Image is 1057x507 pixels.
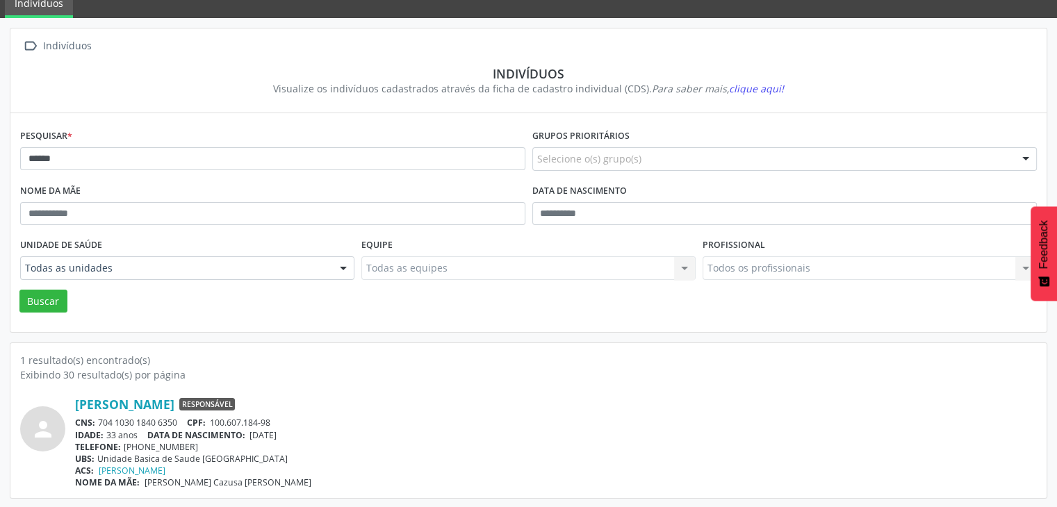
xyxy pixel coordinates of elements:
[19,290,67,313] button: Buscar
[75,476,140,488] span: NOME DA MÃE:
[20,126,72,147] label: Pesquisar
[20,181,81,202] label: Nome da mãe
[99,465,165,476] a: [PERSON_NAME]
[75,417,95,429] span: CNS:
[75,417,1037,429] div: 704 1030 1840 6350
[75,441,121,453] span: TELEFONE:
[20,36,94,56] a:  Indivíduos
[75,429,104,441] span: IDADE:
[30,81,1027,96] div: Visualize os indivíduos cadastrados através da ficha de cadastro individual (CDS).
[1038,220,1050,269] span: Feedback
[532,126,630,147] label: Grupos prioritários
[30,66,1027,81] div: Indivíduos
[40,36,94,56] div: Indivíduos
[20,367,1037,382] div: Exibindo 30 resultado(s) por página
[20,36,40,56] i: 
[20,235,102,256] label: Unidade de saúde
[703,235,765,256] label: Profissional
[75,453,95,465] span: UBS:
[20,353,1037,367] div: 1 resultado(s) encontrado(s)
[75,465,94,476] span: ACS:
[179,398,235,410] span: Responsável
[1031,206,1057,301] button: Feedback - Mostrar pesquisa
[75,453,1037,465] div: Unidade Basica de Saude [GEOGRAPHIC_DATA]
[147,429,245,441] span: DATA DE NASCIMENTO:
[75,441,1037,453] div: [PHONE_NUMBER]
[75,397,174,412] a: [PERSON_NAME]
[145,476,311,488] span: [PERSON_NAME] Cazusa [PERSON_NAME]
[729,82,784,95] span: clique aqui!
[532,181,627,202] label: Data de nascimento
[31,417,56,442] i: person
[187,417,206,429] span: CPF:
[652,82,784,95] i: Para saber mais,
[537,151,641,166] span: Selecione o(s) grupo(s)
[75,429,1037,441] div: 33 anos
[210,417,270,429] span: 100.607.184-98
[249,429,277,441] span: [DATE]
[361,235,393,256] label: Equipe
[25,261,326,275] span: Todas as unidades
